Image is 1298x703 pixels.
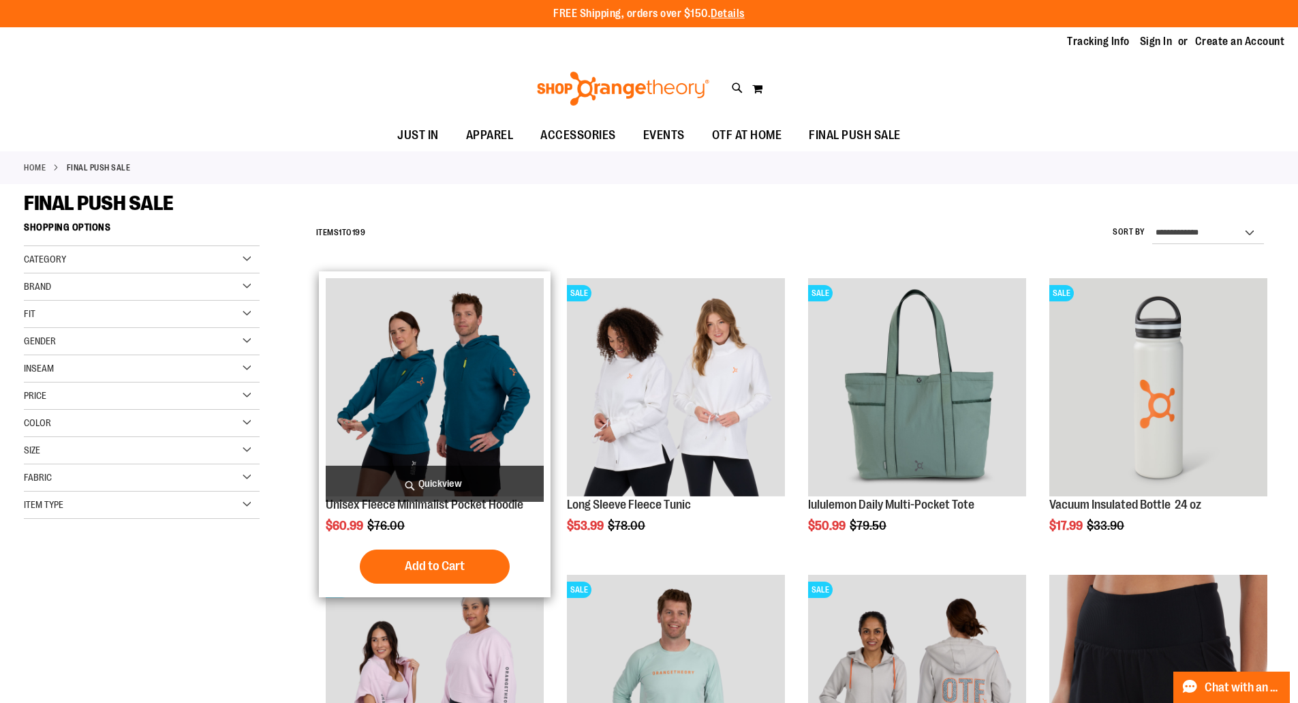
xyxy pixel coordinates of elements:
[808,519,848,533] span: $50.99
[24,162,46,174] a: Home
[567,498,691,511] a: Long Sleeve Fleece Tunic
[567,582,591,598] span: SALE
[712,120,782,151] span: OTF AT HOME
[567,278,785,496] img: Product image for Fleece Long Sleeve
[1049,285,1074,301] span: SALE
[809,120,901,151] span: FINAL PUSH SALE
[316,222,366,243] h2: Items to
[24,308,35,319] span: Fit
[850,519,888,533] span: $79.50
[326,498,523,511] a: Unisex Fleece Minimalist Pocket Hoodie
[24,390,46,401] span: Price
[540,120,616,151] span: ACCESSORIES
[1195,34,1285,49] a: Create an Account
[67,162,131,174] strong: FINAL PUSH SALE
[326,278,544,498] a: Unisex Fleece Minimalist Pocket Hoodie
[567,278,785,498] a: Product image for Fleece Long SleeveSALE
[24,445,40,455] span: Size
[24,499,63,510] span: Item Type
[1049,278,1267,496] img: Vacuum Insulated Bottle 24 oz
[367,519,407,533] span: $76.00
[24,192,174,215] span: FINAL PUSH SALE
[1173,672,1291,703] button: Chat with an Expert
[326,519,365,533] span: $60.99
[1067,34,1130,49] a: Tracking Info
[326,466,544,502] a: Quickview
[1049,278,1267,498] a: Vacuum Insulated Bottle 24 ozSALE
[560,271,792,567] div: product
[1205,681,1282,694] span: Chat with an Expert
[801,271,1033,567] div: product
[319,271,551,597] div: product
[24,254,66,265] span: Category
[1113,226,1145,238] label: Sort By
[553,6,745,22] p: FREE Shipping, orders over $150.
[466,120,514,151] span: APPAREL
[24,472,52,483] span: Fabric
[397,120,439,151] span: JUST IN
[567,519,606,533] span: $53.99
[352,228,366,237] span: 199
[711,8,745,20] a: Details
[24,281,51,292] span: Brand
[1087,519,1126,533] span: $33.90
[808,582,833,598] span: SALE
[1042,271,1274,567] div: product
[326,278,544,496] img: Unisex Fleece Minimalist Pocket Hoodie
[535,72,711,106] img: Shop Orangetheory
[808,278,1026,498] a: lululemon Daily Multi-Pocket ToteSALE
[24,335,56,346] span: Gender
[567,285,591,301] span: SALE
[808,278,1026,496] img: lululemon Daily Multi-Pocket Tote
[608,519,647,533] span: $78.00
[24,215,260,246] strong: Shopping Options
[643,120,685,151] span: EVENTS
[1140,34,1173,49] a: Sign In
[24,363,54,374] span: Inseam
[360,550,510,584] button: Add to Cart
[24,417,51,428] span: Color
[808,285,833,301] span: SALE
[339,228,342,237] span: 1
[1049,519,1085,533] span: $17.99
[808,498,974,511] a: lululemon Daily Multi-Pocket Tote
[405,558,465,573] span: Add to Cart
[1049,498,1201,511] a: Vacuum Insulated Bottle 24 oz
